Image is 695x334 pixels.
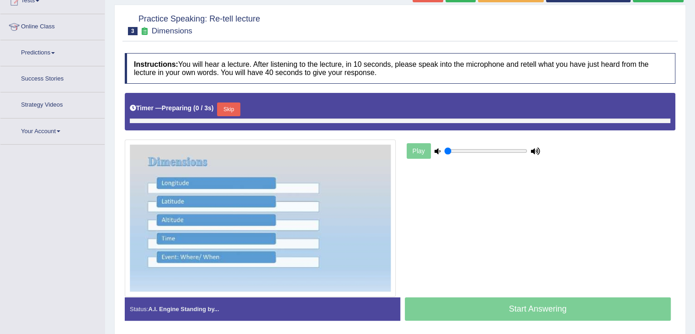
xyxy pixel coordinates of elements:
strong: A.I. Engine Standing by... [148,306,219,312]
a: Strategy Videos [0,92,105,115]
a: Online Class [0,14,105,37]
b: ( [193,104,196,112]
button: Skip [217,102,240,116]
b: Preparing [162,104,191,112]
h5: Timer — [130,105,213,112]
div: Status: [125,297,400,321]
b: 0 / 3s [196,104,212,112]
h2: Practice Speaking: Re-tell lecture [125,12,260,35]
h4: You will hear a lecture. After listening to the lecture, in 10 seconds, please speak into the mic... [125,53,675,84]
small: Dimensions [152,27,192,35]
a: Success Stories [0,66,105,89]
a: Predictions [0,40,105,63]
b: ) [212,104,214,112]
small: Exam occurring question [140,27,149,36]
span: 3 [128,27,138,35]
b: Instructions: [134,60,178,68]
a: Your Account [0,119,105,141]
